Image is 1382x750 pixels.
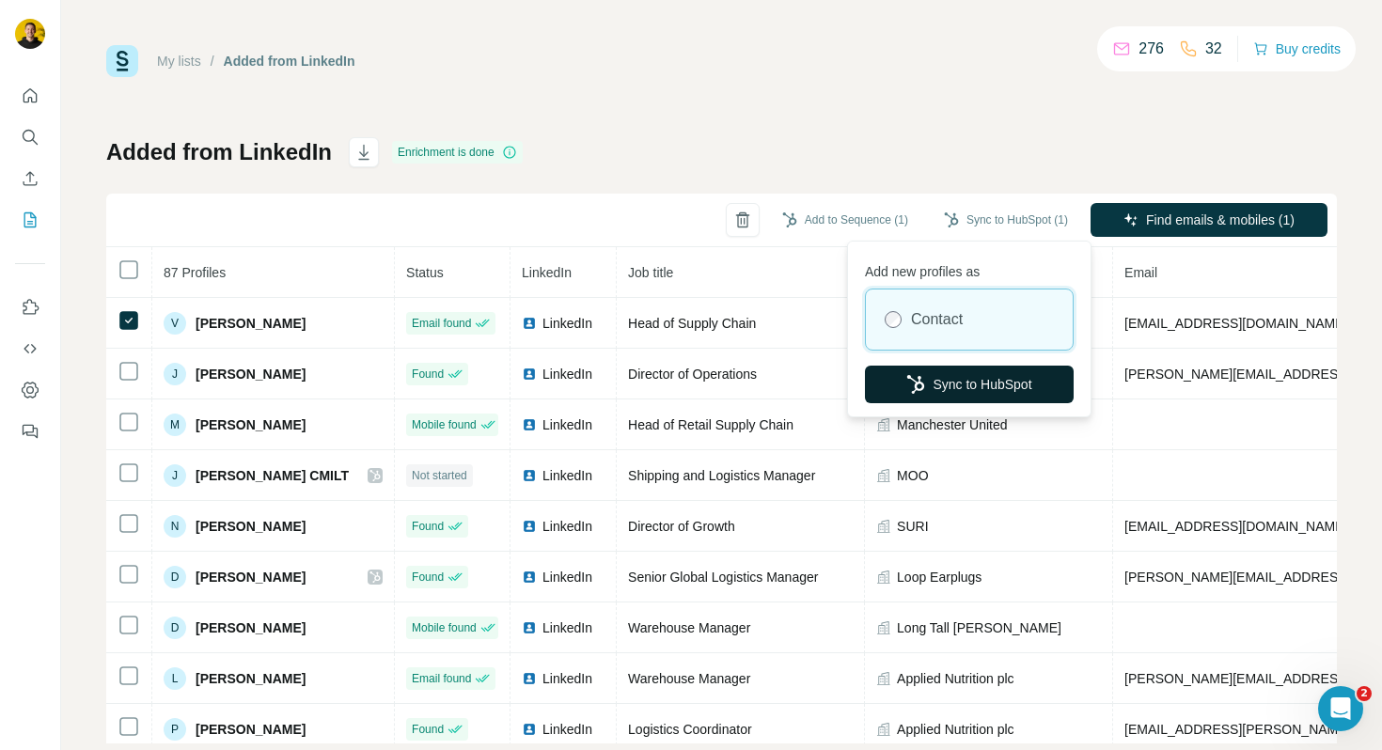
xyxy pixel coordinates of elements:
span: 2 [1357,686,1372,701]
img: LinkedIn logo [522,519,537,534]
span: [PERSON_NAME] [196,720,306,739]
a: My lists [157,54,201,69]
span: Found [412,721,444,738]
div: J [164,464,186,487]
div: D [164,566,186,588]
span: Applied Nutrition plc [897,669,1014,688]
span: Head of Supply Chain [628,316,756,331]
span: [PERSON_NAME] CMILT [196,466,349,485]
span: Found [412,366,444,383]
span: Status [406,265,444,280]
span: [PERSON_NAME] [196,517,306,536]
img: Avatar [15,19,45,49]
button: Use Surfe on LinkedIn [15,290,45,324]
button: Sync to HubSpot (1) [931,206,1081,234]
li: / [211,52,214,70]
button: Use Surfe API [15,332,45,366]
div: L [164,667,186,690]
span: Logistics Coordinator [628,722,752,737]
div: Enrichment is done [392,141,523,164]
span: Mobile found [412,619,477,636]
span: LinkedIn [542,517,592,536]
span: [PERSON_NAME] [196,415,306,434]
div: M [164,414,186,436]
span: LinkedIn [542,618,592,637]
button: Search [15,120,45,154]
p: Add new profiles as [865,255,1074,281]
span: Found [412,569,444,586]
span: Senior Global Logistics Manager [628,570,818,585]
span: LinkedIn [542,568,592,586]
button: Feedback [15,414,45,448]
p: 32 [1205,38,1222,60]
img: LinkedIn logo [522,722,537,737]
span: LinkedIn [542,669,592,688]
div: Added from LinkedIn [224,52,355,70]
span: [PERSON_NAME] [196,365,306,383]
img: LinkedIn logo [522,671,537,686]
p: 276 [1139,38,1164,60]
img: LinkedIn logo [522,316,537,331]
button: Add to Sequence (1) [769,206,921,234]
h1: Added from LinkedIn [106,137,332,167]
span: LinkedIn [542,466,592,485]
span: Director of Growth [628,519,735,534]
img: LinkedIn logo [522,367,537,382]
div: J [164,363,186,385]
span: Found [412,518,444,535]
span: MOO [897,466,928,485]
span: LinkedIn [522,265,572,280]
img: LinkedIn logo [522,417,537,432]
button: My lists [15,203,45,237]
img: Surfe Logo [106,45,138,77]
button: Quick start [15,79,45,113]
div: P [164,718,186,741]
span: LinkedIn [542,415,592,434]
button: Buy credits [1253,36,1341,62]
span: Email found [412,315,471,332]
span: Job title [628,265,673,280]
img: LinkedIn logo [522,468,537,483]
span: Not started [412,467,467,484]
span: 87 Profiles [164,265,226,280]
div: V [164,312,186,335]
span: [PERSON_NAME] [196,618,306,637]
span: SURI [897,517,928,536]
span: LinkedIn [542,720,592,739]
div: D [164,617,186,639]
span: Mobile found [412,416,477,433]
span: [PERSON_NAME] [196,314,306,333]
span: Find emails & mobiles (1) [1146,211,1295,229]
button: Dashboard [15,373,45,407]
span: [EMAIL_ADDRESS][DOMAIN_NAME] [1124,316,1347,331]
button: Enrich CSV [15,162,45,195]
span: [PERSON_NAME] [196,669,306,688]
img: LinkedIn logo [522,620,537,635]
iframe: Intercom live chat [1318,686,1363,731]
span: Loop Earplugs [897,568,982,586]
button: Sync to HubSpot [865,366,1074,403]
span: [EMAIL_ADDRESS][DOMAIN_NAME] [1124,519,1347,534]
span: LinkedIn [542,314,592,333]
span: Head of Retail Supply Chain [628,417,793,432]
span: Manchester United [897,415,1008,434]
span: Shipping and Logistics Manager [628,468,815,483]
span: Warehouse Manager [628,620,750,635]
span: Warehouse Manager [628,671,750,686]
div: N [164,515,186,538]
span: Email found [412,670,471,687]
span: Email [1124,265,1157,280]
label: Contact [911,308,963,331]
span: [PERSON_NAME] [196,568,306,586]
span: Long Tall [PERSON_NAME] [897,618,1061,637]
span: Director of Operations [628,367,757,382]
button: Find emails & mobiles (1) [1091,203,1327,237]
img: LinkedIn logo [522,570,537,585]
span: Applied Nutrition plc [897,720,1014,739]
span: LinkedIn [542,365,592,383]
